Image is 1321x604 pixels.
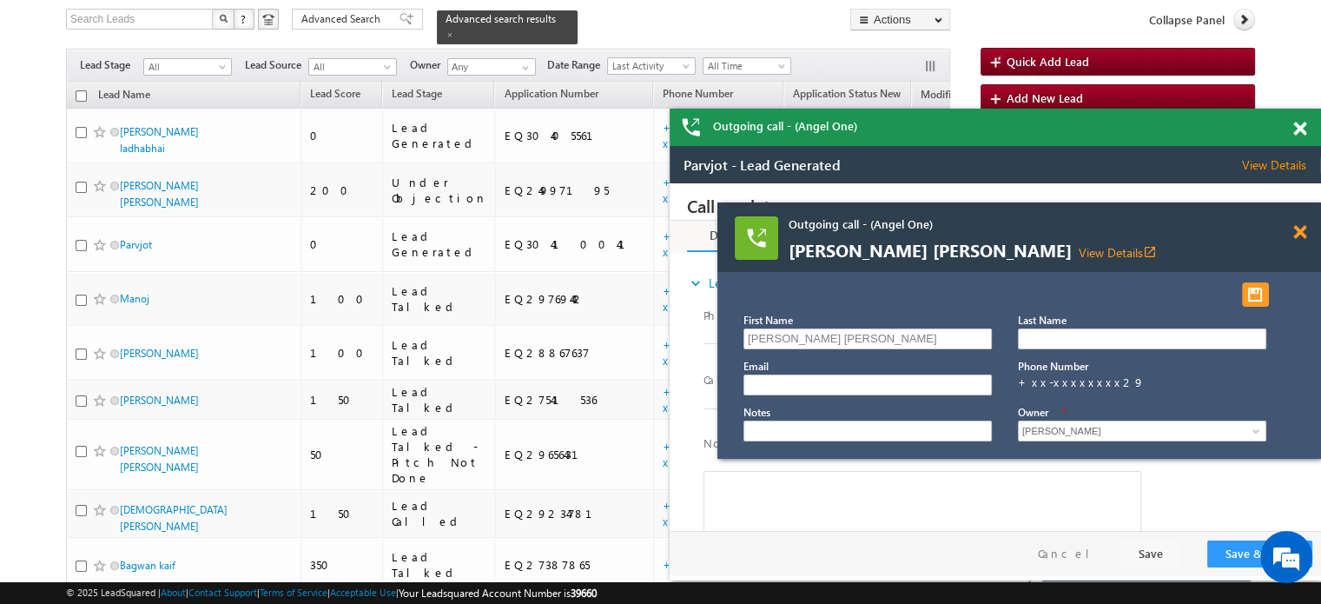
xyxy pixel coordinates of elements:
[571,587,597,600] span: 39660
[921,88,979,101] span: Modified On
[1243,422,1265,440] a: Show All Items
[143,58,232,76] a: All
[410,57,447,73] span: Owner
[504,87,598,100] span: Application Number
[308,58,397,76] a: All
[301,84,369,107] a: Lead Score
[504,128,645,143] div: EQ30405561
[120,125,199,155] a: [PERSON_NAME] ladhabhai
[120,444,199,474] a: [PERSON_NAME] [PERSON_NAME]
[330,124,384,141] label: Status
[912,84,1004,107] a: Modified On (sorted descending)
[1018,360,1088,373] label: Phone Number
[581,142,588,157] span: X
[310,291,374,307] div: 100
[504,392,645,408] div: EQ27541536
[1018,406,1048,419] label: Owner
[392,384,487,415] div: Lead Talked
[743,314,793,327] label: First Name
[392,423,487,486] div: Lead Talked - Pitch Not Done
[850,9,950,30] button: Actions
[703,57,791,75] a: All Time
[310,345,374,361] div: 100
[789,242,1205,261] span: [PERSON_NAME] [PERSON_NAME]
[743,406,770,419] label: Notes
[1018,375,1265,390] div: +xx-xxxxxxxx29
[1018,421,1266,441] input: Type to Search
[120,292,149,305] a: Manoj
[17,14,239,30] span: Call me later
[188,587,257,598] a: Contact Support
[310,128,374,143] div: 0
[161,587,186,598] a: About
[663,384,760,415] a: +xx-xxxxxxxx90
[310,557,374,573] div: 350
[663,120,762,150] a: +xx-xxxxxxxx14
[447,58,536,76] input: Type to Search
[330,189,504,205] label: Application Number
[504,183,645,198] div: EQ24997195
[120,238,152,251] a: Parvjot
[512,59,534,76] a: Show All Items
[793,87,901,100] span: Application Status New
[392,283,487,315] div: Lead Talked
[607,57,696,75] a: Last Activity
[663,557,775,572] a: +xx-xxxxxxxx64
[260,587,327,598] a: Terms of Service
[743,360,769,373] label: Email
[392,229,487,260] div: Lead Generated
[310,236,374,252] div: 0
[241,11,248,26] span: ?
[392,498,487,529] div: Lead Called
[572,11,651,27] span: View Details
[23,161,317,458] textarea: Type your message and hit 'Enter'
[504,506,645,521] div: EQ29234781
[663,283,749,314] a: +xx-xxxxxxxx38
[301,11,386,27] span: Advanced Search
[784,84,909,107] a: Application Status New
[120,394,199,407] a: [PERSON_NAME]
[120,503,228,533] a: [DEMOGRAPHIC_DATA][PERSON_NAME]
[504,447,645,462] div: EQ29656431
[17,12,278,31] a: Call me later
[120,347,199,360] a: [PERSON_NAME]
[310,392,374,408] div: 150
[1007,54,1089,69] span: Quick Add Lead
[120,559,175,572] a: Bagwan kaif
[1149,12,1225,28] span: Collapse Panel
[310,447,374,462] div: 50
[383,84,451,107] a: Lead Stage
[310,87,360,100] span: Lead Score
[504,345,645,361] div: EQ28867637
[245,57,308,73] span: Lead Source
[713,118,857,134] span: Outgoing call - (Angel One)
[663,229,751,259] a: +xx-xxxxxxxx27
[1018,314,1067,327] label: Last Name
[504,236,645,252] div: EQ30410041
[309,59,392,75] span: All
[14,11,171,27] span: Parvjot - Lead Generated
[1079,244,1157,261] a: View Detailsopen_in_new
[1007,90,1083,105] span: Add New Lead
[80,57,143,73] span: Lead Stage
[392,87,442,100] span: Lead Stage
[504,557,645,573] div: EQ27387865
[1242,282,1269,307] button: Save and Dispose
[90,91,292,114] div: Chat with us now
[495,84,606,107] a: Application Number
[34,189,236,205] label: Call Back Date Time
[89,85,159,108] a: Lead Name
[392,549,487,581] div: Lead Talked
[30,91,73,114] img: d_60004797649_company_0_60004797649
[446,12,556,25] span: Advanced search results
[654,84,742,107] a: Phone Number
[663,337,741,368] a: +xx-xxxxxxxx74
[703,58,786,74] span: All Time
[504,291,645,307] div: EQ29769442
[789,216,1205,232] span: Outgoing call - (Angel One)
[608,58,690,74] span: Last Activity
[144,59,227,75] span: All
[330,587,396,598] a: Acceptable Use
[234,9,254,30] button: ?
[392,337,487,368] div: Lead Talked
